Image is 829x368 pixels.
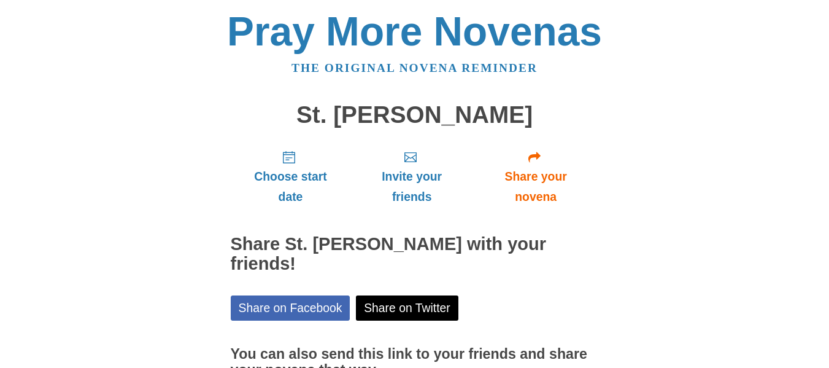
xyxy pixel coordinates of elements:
[356,296,458,321] a: Share on Twitter
[231,102,599,128] h1: St. [PERSON_NAME]
[243,166,339,207] span: Choose start date
[227,9,602,54] a: Pray More Novenas
[231,296,350,321] a: Share on Facebook
[291,61,538,74] a: The original novena reminder
[485,166,587,207] span: Share your novena
[231,235,599,274] h2: Share St. [PERSON_NAME] with your friends!
[473,140,599,213] a: Share your novena
[350,140,472,213] a: Invite your friends
[363,166,460,207] span: Invite your friends
[231,140,351,213] a: Choose start date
